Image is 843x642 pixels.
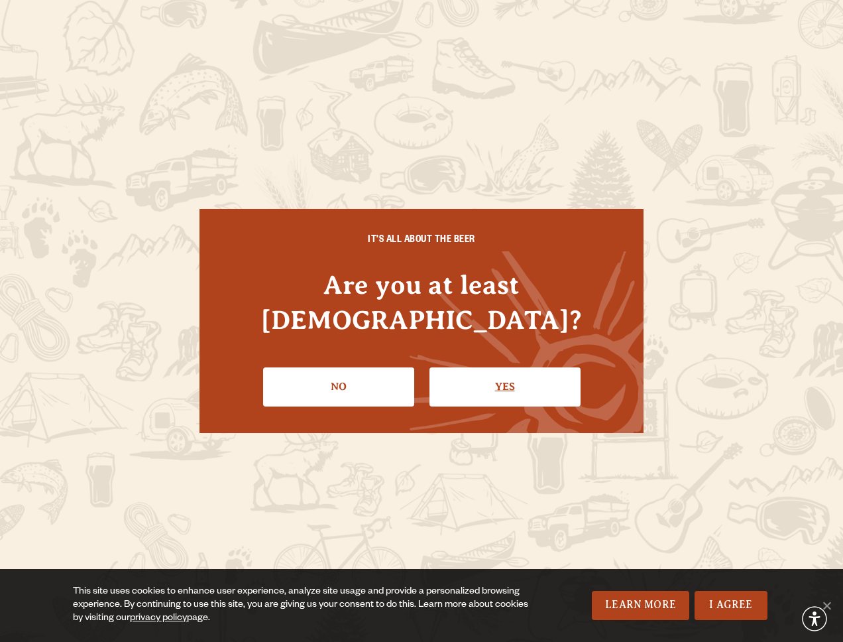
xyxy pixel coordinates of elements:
[226,235,617,247] h6: IT'S ALL ABOUT THE BEER
[73,586,539,625] div: This site uses cookies to enhance user experience, analyze site usage and provide a personalized ...
[263,367,414,406] a: No
[226,267,617,338] h4: Are you at least [DEMOGRAPHIC_DATA]?
[820,599,833,612] span: No
[429,367,581,406] a: Confirm I'm 21 or older
[695,591,767,620] a: I Agree
[592,591,689,620] a: Learn More
[130,613,187,624] a: privacy policy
